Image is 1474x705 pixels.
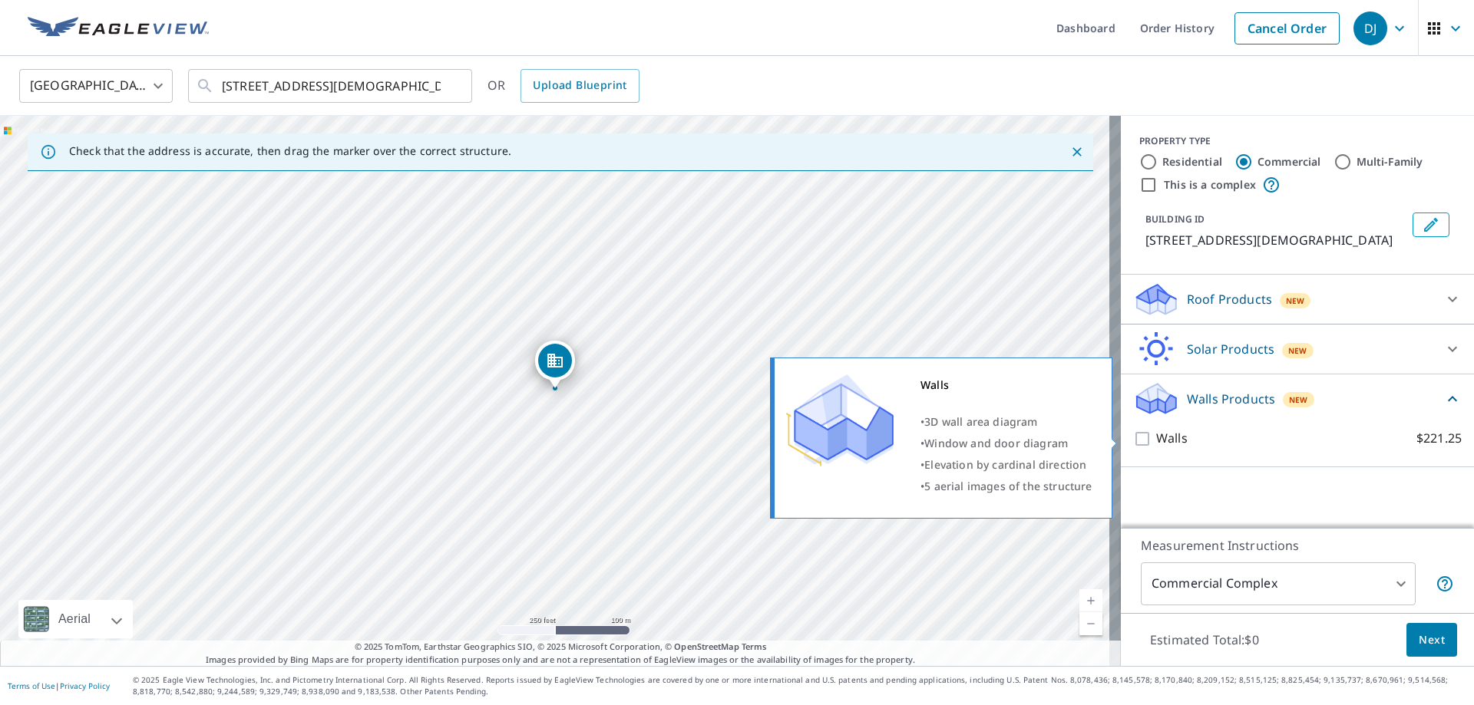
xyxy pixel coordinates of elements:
[1288,344,1307,357] span: New
[1079,612,1102,635] a: Current Level 17, Zoom Out
[1187,340,1274,358] p: Solar Products
[1234,12,1340,44] a: Cancel Order
[8,680,55,691] a: Terms of Use
[1133,331,1462,367] div: Solar ProductsNew
[1406,623,1457,657] button: Next
[1141,536,1454,555] p: Measurement Instructions
[1187,290,1272,308] p: Roof Products
[487,69,640,103] div: OR
[1413,212,1449,237] button: Edit building 1
[924,414,1037,429] span: 3D wall area diagram
[1133,281,1462,318] div: Roof ProductsNew
[920,454,1092,476] div: •
[133,674,1466,697] p: © 2025 Eagle View Technologies, Inc. and Pictometry International Corp. All Rights Reserved. Repo...
[742,641,767,652] a: Terms
[28,17,209,40] img: EV Logo
[533,76,626,95] span: Upload Blueprint
[920,374,1092,396] div: Walls
[1139,134,1456,148] div: PROPERTY TYPE
[54,600,95,638] div: Aerial
[1286,295,1305,307] span: New
[1419,631,1445,650] span: Next
[1141,562,1416,605] div: Commercial Complex
[18,600,133,638] div: Aerial
[69,144,511,158] p: Check that the address is accurate, then drag the marker over the correct structure.
[355,641,767,654] span: © 2025 TomTom, Earthstar Geographics SIO, © 2025 Microsoft Corporation, ©
[1416,429,1462,448] p: $221.25
[1258,154,1321,170] label: Commercial
[1162,154,1222,170] label: Residential
[924,436,1068,450] span: Window and door diagram
[521,69,639,103] a: Upload Blueprint
[1187,390,1275,408] p: Walls Products
[222,64,441,107] input: Search by address or latitude-longitude
[1067,142,1087,162] button: Close
[1138,623,1271,657] p: Estimated Total: $0
[535,341,575,388] div: Dropped pin, building 1, Commercial property, 3316 Church St Galveston, TX 77550
[920,411,1092,433] div: •
[1145,231,1406,249] p: [STREET_ADDRESS][DEMOGRAPHIC_DATA]
[1079,589,1102,612] a: Current Level 17, Zoom In
[924,457,1086,472] span: Elevation by cardinal direction
[920,433,1092,454] div: •
[60,680,110,691] a: Privacy Policy
[19,64,173,107] div: [GEOGRAPHIC_DATA]
[1164,177,1256,193] label: This is a complex
[1436,575,1454,593] span: Each building may require a separate measurement report; if so, your account will be billed per r...
[674,641,739,652] a: OpenStreetMap
[920,476,1092,497] div: •
[8,681,110,690] p: |
[1357,154,1423,170] label: Multi-Family
[1133,381,1462,417] div: Walls ProductsNew
[1156,429,1188,448] p: Walls
[1353,12,1387,45] div: DJ
[1145,212,1205,226] p: BUILDING ID
[1289,394,1308,406] span: New
[924,479,1092,493] span: 5 aerial images of the structure
[786,374,894,466] img: Premium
